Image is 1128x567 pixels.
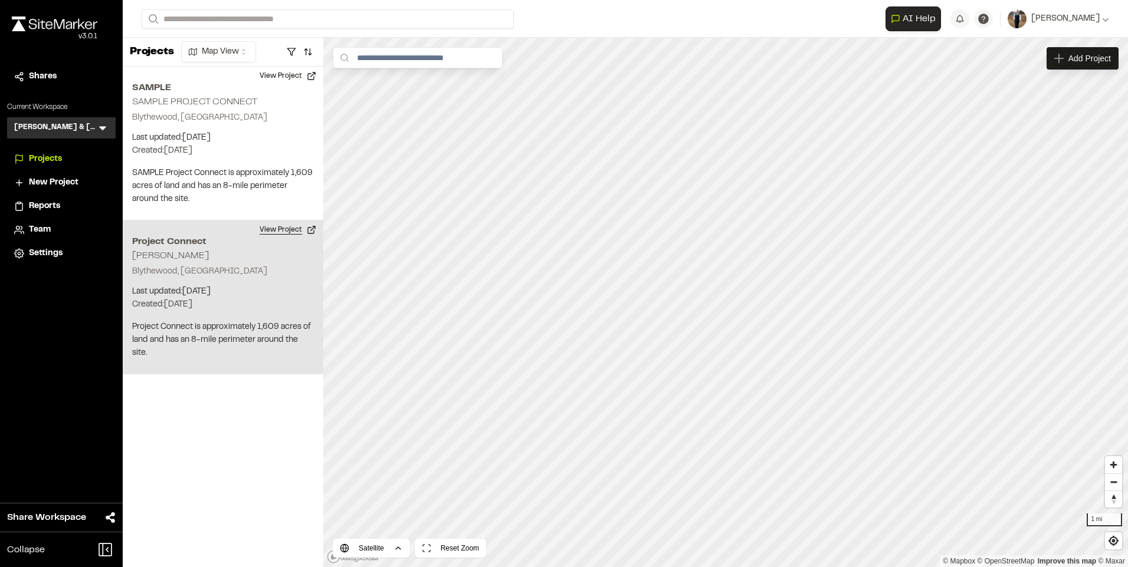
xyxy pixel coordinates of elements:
[132,111,314,124] p: Blythewood, [GEOGRAPHIC_DATA]
[132,144,314,157] p: Created: [DATE]
[1031,12,1100,25] span: [PERSON_NAME]
[1087,513,1122,526] div: 1 mi
[333,539,410,558] button: Satellite
[130,44,174,60] p: Projects
[943,557,975,565] a: Mapbox
[12,17,97,31] img: rebrand.png
[14,200,109,213] a: Reports
[29,70,57,83] span: Shares
[1008,9,1109,28] button: [PERSON_NAME]
[7,510,86,525] span: Share Workspace
[132,252,209,260] h2: [PERSON_NAME]
[1008,9,1027,28] img: User
[29,153,62,166] span: Projects
[978,557,1035,565] a: OpenStreetMap
[132,81,314,95] h2: SAMPLE
[132,321,314,360] p: Project Connect is approximately 1,609 acres of land and has an 8-mile perimeter around the site.
[1038,557,1096,565] a: Map feedback
[142,9,163,29] button: Search
[14,176,109,189] a: New Project
[29,247,63,260] span: Settings
[132,285,314,298] p: Last updated: [DATE]
[886,6,946,31] div: Open AI Assistant
[29,223,51,236] span: Team
[12,31,97,42] div: Oh geez...please don't...
[14,153,109,166] a: Projects
[886,6,941,31] button: Open AI Assistant
[14,247,109,260] a: Settings
[132,131,314,144] p: Last updated: [DATE]
[7,543,45,557] span: Collapse
[132,98,257,106] h2: SAMPLE PROJECT CONNECT
[1105,473,1122,490] button: Zoom out
[132,167,314,206] p: SAMPLE Project Connect is approximately 1,609 acres of land and has an 8-mile perimeter around th...
[323,38,1128,567] canvas: Map
[14,223,109,236] a: Team
[1105,456,1122,473] button: Zoom in
[1098,557,1125,565] a: Maxar
[29,200,60,213] span: Reports
[253,220,323,239] button: View Project
[14,122,97,134] h3: [PERSON_NAME] & [PERSON_NAME]
[903,12,936,26] span: AI Help
[1105,490,1122,507] button: Reset bearing to north
[29,176,78,189] span: New Project
[7,102,116,113] p: Current Workspace
[415,539,486,558] button: Reset Zoom
[132,265,314,278] p: Blythewood, [GEOGRAPHIC_DATA]
[132,298,314,311] p: Created: [DATE]
[253,67,323,85] button: View Project
[14,70,109,83] a: Shares
[132,235,314,249] h2: Project Connect
[1068,52,1111,64] span: Add Project
[1105,532,1122,549] button: Find my location
[327,550,379,563] a: Mapbox logo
